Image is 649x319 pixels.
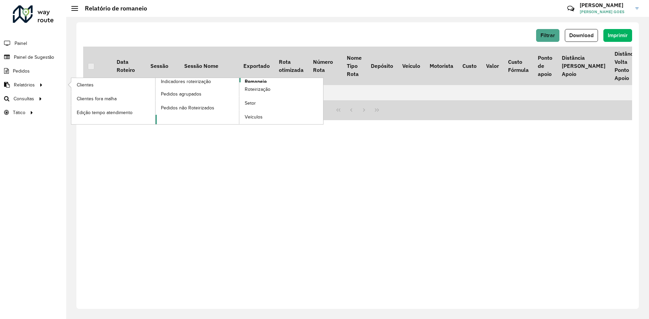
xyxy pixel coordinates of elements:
[179,47,239,85] th: Sessão Nome
[245,78,267,85] span: Romaneio
[245,113,263,121] span: Veículos
[603,29,632,42] button: Imprimir
[112,47,146,85] th: Data Roteiro
[161,90,201,98] span: Pedidos agrupados
[580,9,630,15] span: [PERSON_NAME] GOES
[580,2,630,8] h3: [PERSON_NAME]
[245,86,270,93] span: Roteirização
[425,47,458,85] th: Motorista
[610,47,642,85] th: Distância Volta Ponto Apoio
[540,32,555,38] span: Filtrar
[398,47,425,85] th: Veículo
[557,47,610,85] th: Distância [PERSON_NAME] Apoio
[161,78,211,85] span: Indicadores roteirização
[239,110,323,124] a: Veículos
[155,101,239,114] a: Pedidos não Roteirizados
[71,78,239,124] a: Indicadores roteirização
[146,47,179,85] th: Sessão
[274,47,308,85] th: Rota otimizada
[239,83,323,96] a: Roteirização
[71,92,155,105] a: Clientes fora malha
[77,95,117,102] span: Clientes fora malha
[161,104,214,111] span: Pedidos não Roteirizados
[342,47,366,85] th: Nome Tipo Rota
[15,40,27,47] span: Painel
[77,81,94,88] span: Clientes
[569,32,594,38] span: Download
[155,78,323,124] a: Romaneio
[503,47,533,85] th: Custo Fórmula
[366,47,398,85] th: Depósito
[563,1,578,16] a: Contato Rápido
[14,95,34,102] span: Consultas
[71,78,155,91] a: Clientes
[458,47,481,85] th: Custo
[533,47,557,85] th: Ponto de apoio
[239,97,323,110] a: Setor
[565,29,598,42] button: Download
[77,109,133,116] span: Edição tempo atendimento
[536,29,559,42] button: Filtrar
[78,5,147,12] h2: Relatório de romaneio
[239,47,274,85] th: Exportado
[13,109,25,116] span: Tático
[608,32,628,38] span: Imprimir
[245,100,256,107] span: Setor
[14,54,54,61] span: Painel de Sugestão
[155,87,239,101] a: Pedidos agrupados
[308,47,342,85] th: Número Rota
[71,106,155,119] a: Edição tempo atendimento
[481,47,503,85] th: Valor
[13,68,30,75] span: Pedidos
[14,81,35,88] span: Relatórios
